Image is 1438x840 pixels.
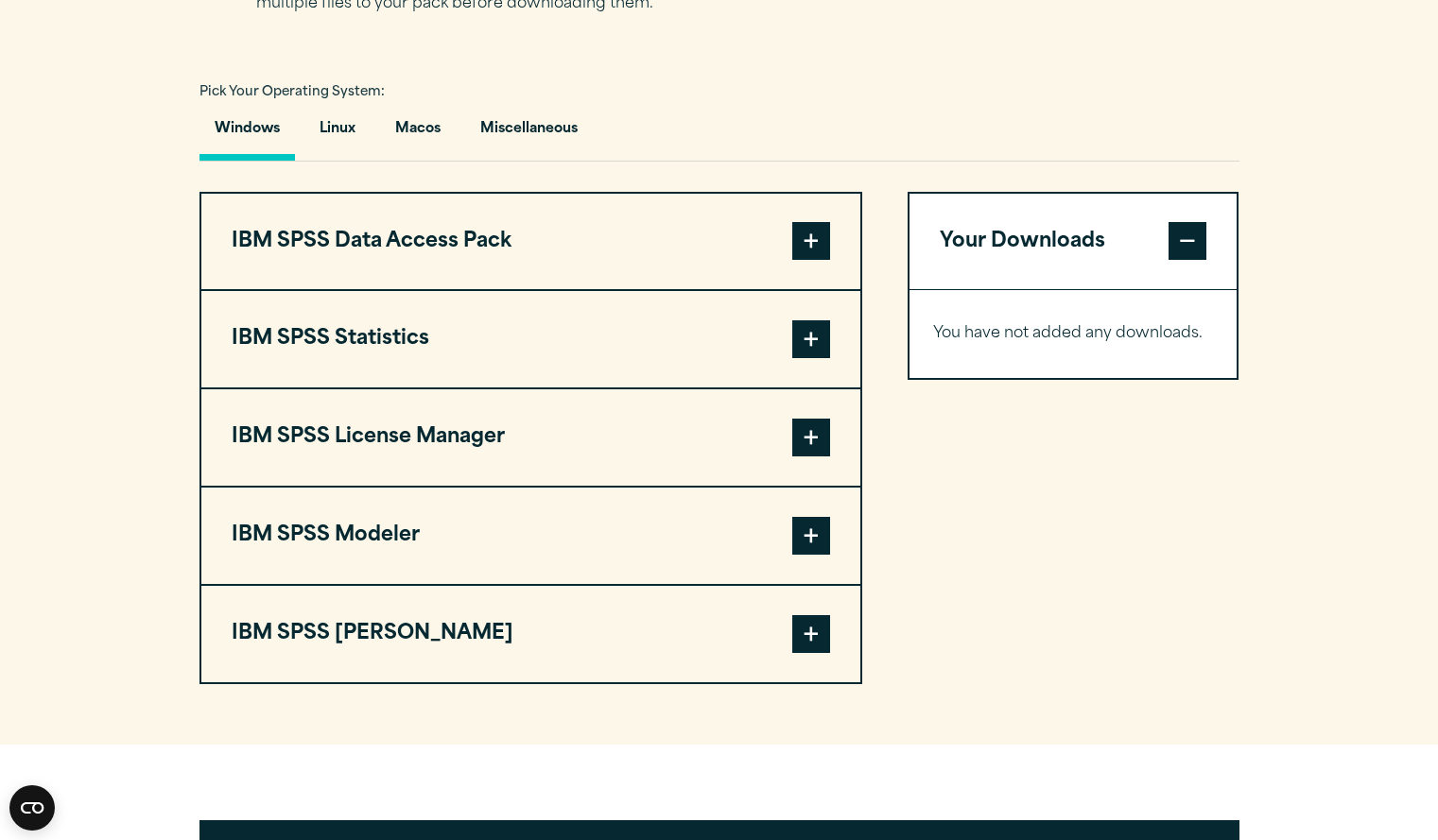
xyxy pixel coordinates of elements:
button: IBM SPSS Data Access Pack [201,194,860,290]
button: Open CMP widget [9,785,55,831]
span: Pick Your Operating System: [199,86,385,98]
button: Linux [304,107,371,161]
button: Miscellaneous [465,107,593,161]
button: IBM SPSS Statistics [201,291,860,387]
button: Macos [380,107,456,161]
p: You have not added any downloads. [933,320,1214,348]
button: IBM SPSS License Manager [201,389,860,486]
div: Your Downloads [910,289,1238,378]
button: IBM SPSS Modeler [201,488,860,584]
button: Your Downloads [910,194,1238,290]
button: IBM SPSS [PERSON_NAME] [201,586,860,682]
button: Windows [199,107,295,161]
